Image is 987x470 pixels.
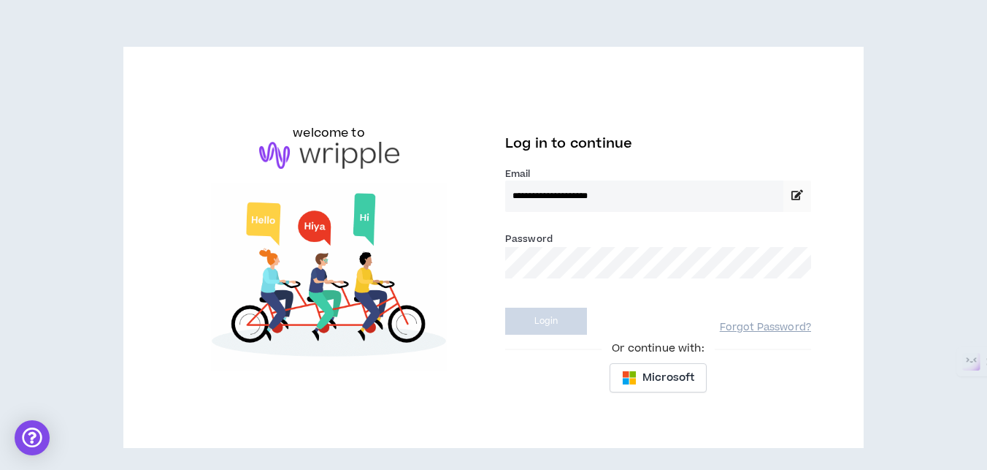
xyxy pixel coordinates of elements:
span: Or continue with: [602,341,714,357]
div: Open Intercom Messenger [15,420,50,455]
label: Password [505,232,553,246]
img: Welcome to Wripple [176,183,482,371]
span: Microsoft [642,370,694,386]
h6: welcome to [293,124,365,142]
button: Microsoft [610,363,707,393]
img: logo-brand.png [259,142,399,170]
label: Email [505,167,811,181]
a: Forgot Password? [720,321,811,335]
button: Login [505,308,587,335]
span: Log in to continue [505,134,632,153]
